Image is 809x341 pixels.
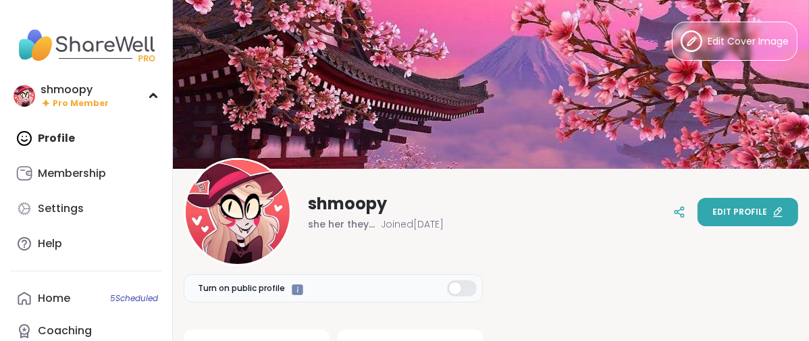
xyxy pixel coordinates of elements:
[38,323,92,338] div: Coaching
[712,206,767,218] span: Edit profile
[11,282,161,315] a: Home5Scheduled
[11,157,161,190] a: Membership
[38,291,70,306] div: Home
[11,192,161,225] a: Settings
[698,198,798,226] button: Edit profile
[292,284,303,296] iframe: Spotlight
[308,217,375,231] span: she her they them
[38,236,62,251] div: Help
[381,217,444,231] span: Joined [DATE]
[198,282,285,294] span: Turn on public profile
[186,160,290,264] img: shmoopy
[708,34,789,49] span: Edit Cover Image
[38,201,84,216] div: Settings
[38,166,106,181] div: Membership
[11,228,161,260] a: Help
[308,193,387,215] span: shmoopy
[11,22,161,69] img: ShareWell Nav Logo
[14,85,35,107] img: shmoopy
[41,82,109,97] div: shmoopy
[53,98,109,109] span: Pro Member
[672,22,798,61] button: Edit Cover Image
[110,293,158,304] span: 5 Scheduled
